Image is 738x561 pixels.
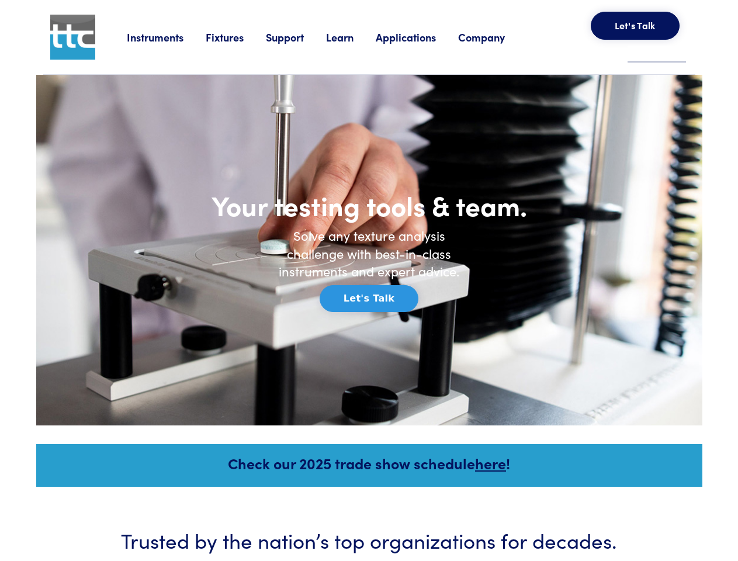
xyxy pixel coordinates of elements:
img: ttc_logo_1x1_v1.0.png [50,15,95,60]
a: Applications [376,30,458,44]
h1: Your testing tools & team. [171,188,568,222]
h3: Trusted by the nation’s top organizations for decades. [71,525,667,554]
a: Support [266,30,326,44]
a: Instruments [127,30,206,44]
h6: Solve any texture analysis challenge with best-in-class instruments and expert advice. [270,227,469,280]
a: Company [458,30,527,44]
a: Fixtures [206,30,266,44]
button: Let's Talk [320,285,418,312]
button: Let's Talk [591,12,680,40]
h5: Check our 2025 trade show schedule ! [52,453,687,473]
a: here [475,453,506,473]
a: Learn [326,30,376,44]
